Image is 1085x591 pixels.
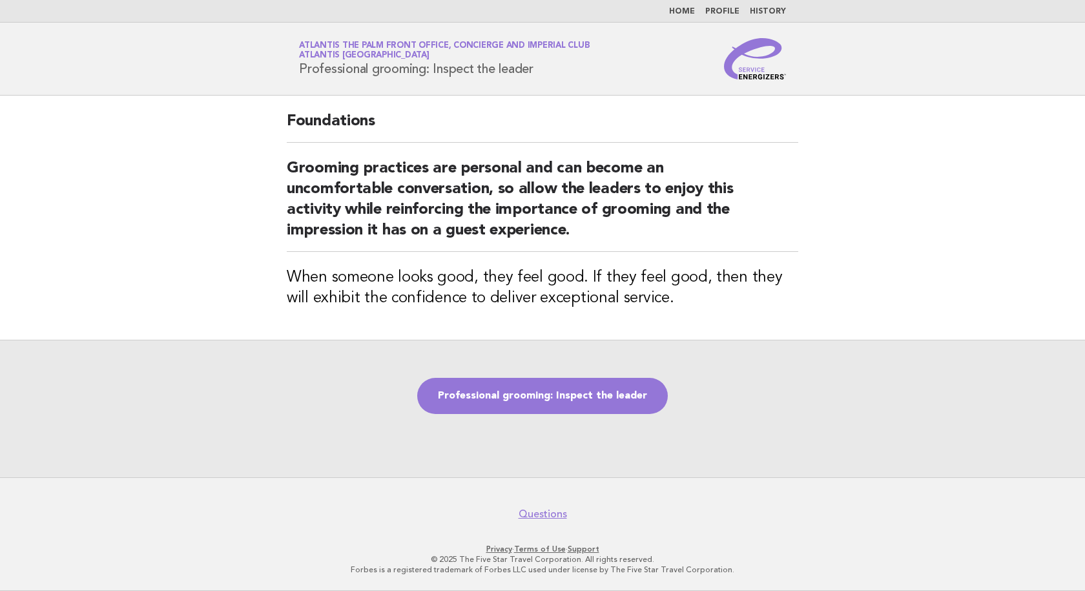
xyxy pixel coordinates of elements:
[147,565,938,575] p: Forbes is a registered trademark of Forbes LLC used under license by The Five Star Travel Corpora...
[299,52,429,60] span: Atlantis [GEOGRAPHIC_DATA]
[669,8,695,16] a: Home
[287,267,798,309] h3: When someone looks good, they feel good. If they feel good, then they will exhibit the confidence...
[514,544,566,554] a: Terms of Use
[750,8,786,16] a: History
[705,8,739,16] a: Profile
[287,158,798,252] h2: Grooming practices are personal and can become an uncomfortable conversation, so allow the leader...
[417,378,668,414] a: Professional grooming: Inspect the leader
[568,544,599,554] a: Support
[299,42,590,76] h1: Professional grooming: Inspect the leader
[287,111,798,143] h2: Foundations
[519,508,567,521] a: Questions
[147,544,938,554] p: · ·
[724,38,786,79] img: Service Energizers
[486,544,512,554] a: Privacy
[299,41,590,59] a: Atlantis The Palm Front Office, Concierge and Imperial ClubAtlantis [GEOGRAPHIC_DATA]
[147,554,938,565] p: © 2025 The Five Star Travel Corporation. All rights reserved.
